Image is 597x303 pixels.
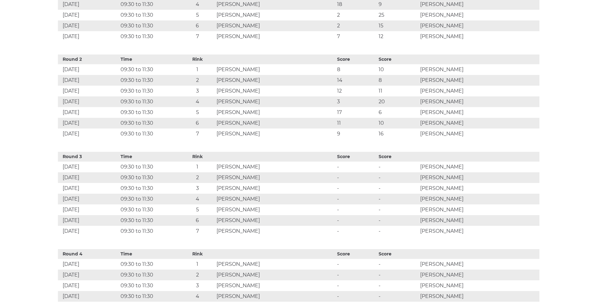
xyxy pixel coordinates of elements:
[377,75,419,86] td: 8
[377,20,419,31] td: 15
[377,162,419,172] td: -
[119,215,180,226] td: 09:30 to 11:30
[335,152,377,162] th: Score
[180,204,215,215] td: 5
[180,54,215,64] th: Rink
[180,31,215,42] td: 7
[215,280,335,291] td: [PERSON_NAME]
[58,249,119,259] th: Round 4
[419,226,539,237] td: [PERSON_NAME]
[180,64,215,75] td: 1
[119,152,180,162] th: Time
[180,96,215,107] td: 4
[419,10,539,20] td: [PERSON_NAME]
[119,270,180,280] td: 09:30 to 11:30
[419,215,539,226] td: [PERSON_NAME]
[215,226,335,237] td: [PERSON_NAME]
[215,162,335,172] td: [PERSON_NAME]
[377,86,419,96] td: 11
[58,20,119,31] td: [DATE]
[419,270,539,280] td: [PERSON_NAME]
[180,129,215,139] td: 7
[58,54,119,64] th: Round 2
[119,31,180,42] td: 09:30 to 11:30
[58,118,119,129] td: [DATE]
[419,162,539,172] td: [PERSON_NAME]
[180,20,215,31] td: 6
[377,270,419,280] td: -
[419,75,539,86] td: [PERSON_NAME]
[58,259,119,270] td: [DATE]
[215,118,335,129] td: [PERSON_NAME]
[180,280,215,291] td: 3
[215,204,335,215] td: [PERSON_NAME]
[419,183,539,194] td: [PERSON_NAME]
[58,86,119,96] td: [DATE]
[119,162,180,172] td: 09:30 to 11:30
[377,291,419,302] td: -
[58,204,119,215] td: [DATE]
[119,107,180,118] td: 09:30 to 11:30
[419,194,539,204] td: [PERSON_NAME]
[119,64,180,75] td: 09:30 to 11:30
[180,183,215,194] td: 3
[215,20,335,31] td: [PERSON_NAME]
[335,75,377,86] td: 14
[377,31,419,42] td: 12
[377,54,419,64] th: Score
[215,107,335,118] td: [PERSON_NAME]
[119,118,180,129] td: 09:30 to 11:30
[180,86,215,96] td: 3
[335,129,377,139] td: 9
[335,204,377,215] td: -
[119,20,180,31] td: 09:30 to 11:30
[58,183,119,194] td: [DATE]
[215,75,335,86] td: [PERSON_NAME]
[419,64,539,75] td: [PERSON_NAME]
[419,107,539,118] td: [PERSON_NAME]
[335,118,377,129] td: 11
[335,249,377,259] th: Score
[419,118,539,129] td: [PERSON_NAME]
[119,54,180,64] th: Time
[377,64,419,75] td: 10
[58,10,119,20] td: [DATE]
[215,291,335,302] td: [PERSON_NAME]
[377,215,419,226] td: -
[419,20,539,31] td: [PERSON_NAME]
[377,96,419,107] td: 20
[119,172,180,183] td: 09:30 to 11:30
[419,172,539,183] td: [PERSON_NAME]
[215,172,335,183] td: [PERSON_NAME]
[335,64,377,75] td: 8
[419,259,539,270] td: [PERSON_NAME]
[215,64,335,75] td: [PERSON_NAME]
[119,86,180,96] td: 09:30 to 11:30
[180,270,215,280] td: 2
[180,194,215,204] td: 4
[58,194,119,204] td: [DATE]
[335,259,377,270] td: -
[215,31,335,42] td: [PERSON_NAME]
[180,107,215,118] td: 5
[215,270,335,280] td: [PERSON_NAME]
[215,10,335,20] td: [PERSON_NAME]
[180,75,215,86] td: 2
[377,226,419,237] td: -
[58,172,119,183] td: [DATE]
[335,270,377,280] td: -
[377,10,419,20] td: 25
[377,259,419,270] td: -
[377,129,419,139] td: 16
[335,162,377,172] td: -
[377,183,419,194] td: -
[119,259,180,270] td: 09:30 to 11:30
[58,215,119,226] td: [DATE]
[180,10,215,20] td: 5
[377,172,419,183] td: -
[180,152,215,162] th: Rink
[119,204,180,215] td: 09:30 to 11:30
[180,118,215,129] td: 6
[335,31,377,42] td: 7
[119,226,180,237] td: 09:30 to 11:30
